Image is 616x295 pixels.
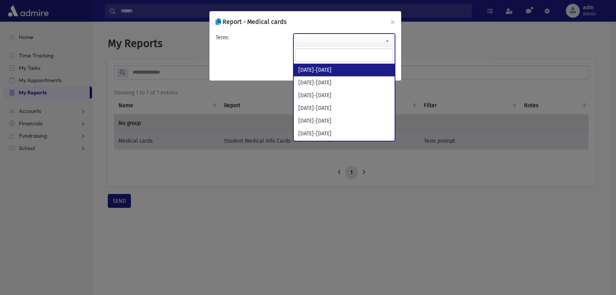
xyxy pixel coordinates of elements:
[294,102,395,115] li: [DATE]-[DATE]
[294,115,395,127] li: [DATE]-[DATE]
[294,140,395,153] li: [DATE]-[DATE]
[294,127,395,140] li: [DATE]-[DATE]
[294,76,395,89] li: [DATE]-[DATE]
[216,34,229,42] label: Term:
[294,89,395,102] li: [DATE]-[DATE]
[216,17,286,27] h6: Report - Medical cards
[384,11,401,33] button: ×
[294,64,395,76] li: [DATE]-[DATE]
